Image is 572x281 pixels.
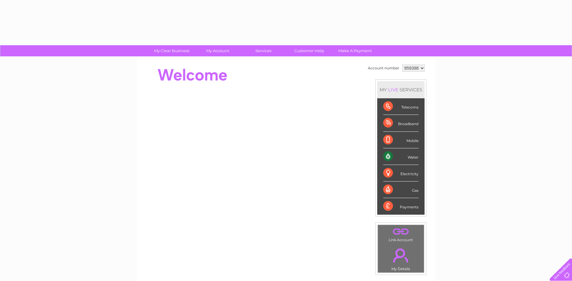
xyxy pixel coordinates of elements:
[379,226,422,237] a: .
[284,45,334,56] a: Customer Help
[147,45,197,56] a: My Clear Business
[379,245,422,266] a: .
[383,198,419,214] div: Payments
[383,115,419,131] div: Broadband
[193,45,242,56] a: My Account
[239,45,288,56] a: Services
[378,225,424,244] td: Link Account
[383,165,419,182] div: Electricity
[387,87,400,93] div: LIVE
[330,45,380,56] a: Make A Payment
[383,132,419,148] div: Mobile
[366,63,401,73] td: Account number
[383,182,419,198] div: Gas
[383,98,419,115] div: Telecoms
[383,148,419,165] div: Water
[377,81,425,98] div: MY SERVICES
[378,243,424,273] td: My Details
